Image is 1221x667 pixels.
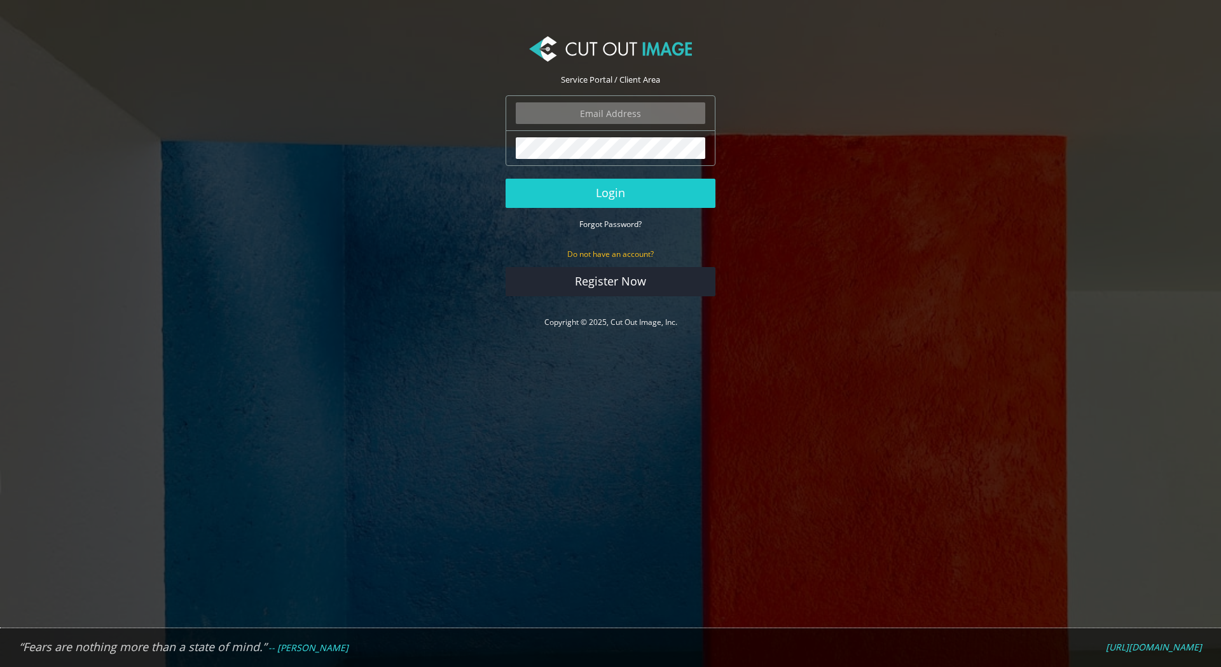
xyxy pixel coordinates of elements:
em: [URL][DOMAIN_NAME] [1106,641,1202,653]
span: Service Portal / Client Area [561,74,660,85]
button: Login [506,179,715,208]
a: [URL][DOMAIN_NAME] [1106,642,1202,653]
a: Forgot Password? [579,218,642,230]
img: Cut Out Image [529,36,692,62]
small: Do not have an account? [567,249,654,259]
em: -- [PERSON_NAME] [268,642,348,654]
small: Forgot Password? [579,219,642,230]
input: Email Address [516,102,705,124]
em: “Fears are nothing more than a state of mind.” [19,639,266,654]
a: Register Now [506,267,715,296]
a: Copyright © 2025, Cut Out Image, Inc. [544,317,677,327]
